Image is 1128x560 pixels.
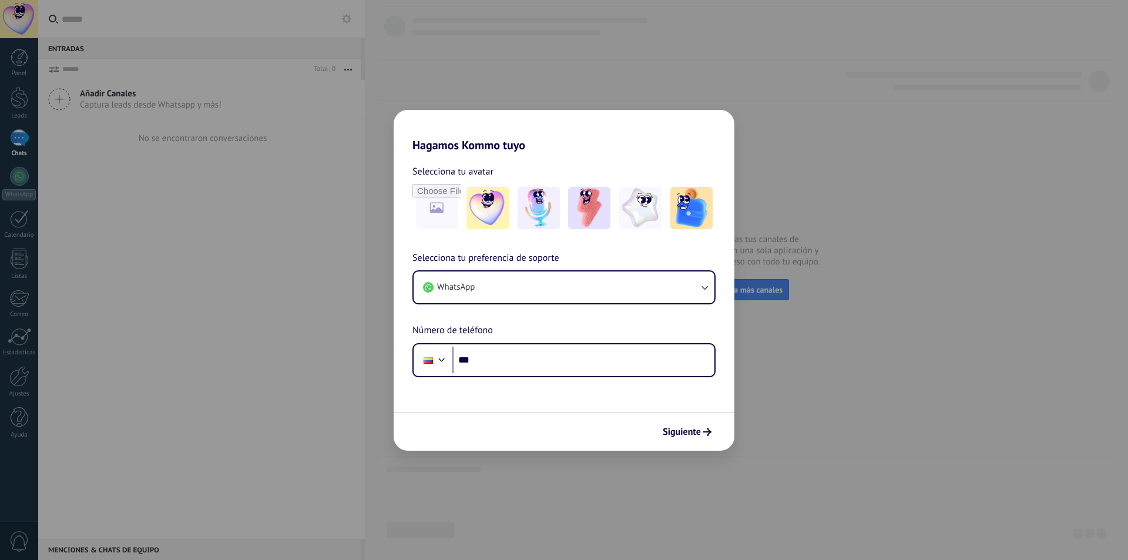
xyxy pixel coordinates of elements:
[414,271,714,303] button: WhatsApp
[412,164,493,179] span: Selecciona tu avatar
[518,187,560,229] img: -2.jpeg
[663,428,701,436] span: Siguiente
[657,422,717,442] button: Siguiente
[394,110,734,152] h2: Hagamos Kommo tuyo
[412,323,493,338] span: Número de teléfono
[466,187,509,229] img: -1.jpeg
[619,187,662,229] img: -4.jpeg
[437,281,475,293] span: WhatsApp
[417,348,439,373] div: Colombia: + 57
[670,187,713,229] img: -5.jpeg
[568,187,610,229] img: -3.jpeg
[412,251,559,266] span: Selecciona tu preferencia de soporte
